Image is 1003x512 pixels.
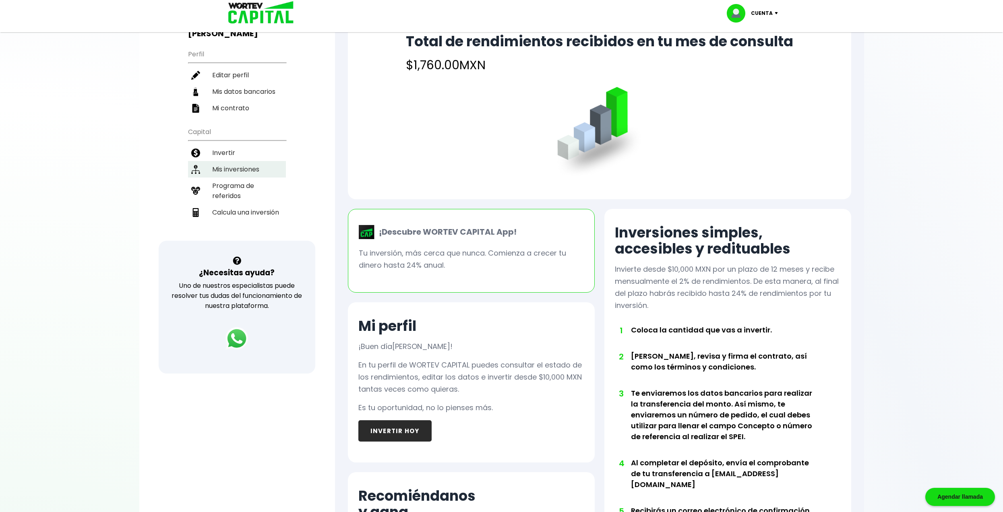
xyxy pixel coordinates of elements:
img: recomiendanos-icon.9b8e9327.svg [191,186,200,195]
li: Coloca la cantidad que vas a invertir. [631,324,818,351]
span: 3 [619,388,623,400]
p: ¡Buen día ! [358,341,453,353]
img: profile-image [727,4,751,23]
a: Mis inversiones [188,161,286,178]
span: 2 [619,351,623,363]
p: ¡Descubre WORTEV CAPITAL App! [375,226,517,238]
p: Invierte desde $10,000 MXN por un plazo de 12 meses y recibe mensualmente el 2% de rendimientos. ... [615,263,841,312]
img: editar-icon.952d3147.svg [191,71,200,80]
h2: Total de rendimientos recibidos en tu mes de consulta [406,33,793,50]
img: wortev-capital-app-icon [359,225,375,239]
button: INVERTIR HOY [358,420,432,442]
p: En tu perfil de WORTEV CAPITAL puedes consultar el estado de los rendimientos, editar los datos e... [358,359,584,395]
img: logos_whatsapp-icon.242b2217.svg [225,327,248,350]
h3: ¿Necesitas ayuda? [199,267,275,279]
p: Cuenta [751,7,773,19]
a: Calcula una inversión [188,204,286,221]
a: Programa de referidos [188,178,286,204]
li: Te enviaremos los datos bancarios para realizar la transferencia del monto. Así mismo, te enviare... [631,388,818,457]
h2: Mi perfil [358,318,416,334]
h3: Buen día, [188,19,286,39]
ul: Capital [188,123,286,241]
span: [PERSON_NAME] [392,341,450,351]
img: datos-icon.10cf9172.svg [191,87,200,96]
img: calculadora-icon.17d418c4.svg [191,208,200,217]
a: Mis datos bancarios [188,83,286,100]
img: icon-down [773,12,784,14]
p: Es tu oportunidad, no lo pienses más. [358,402,493,414]
span: 1 [619,324,623,337]
a: Invertir [188,145,286,161]
div: Agendar llamada [925,488,995,506]
b: [PERSON_NAME] [188,28,258,39]
span: 4 [619,457,623,469]
h4: $1,760.00 MXN [406,56,793,74]
li: Al completar el depósito, envía el comprobante de tu transferencia a [EMAIL_ADDRESS][DOMAIN_NAME] [631,457,818,505]
img: contrato-icon.f2db500c.svg [191,104,200,113]
p: Tu inversión, más cerca que nunca. Comienza a crecer tu dinero hasta 24% anual. [359,247,584,271]
p: Uno de nuestros especialistas puede resolver tus dudas del funcionamiento de nuestra plataforma. [169,281,305,311]
a: Mi contrato [188,100,286,116]
li: [PERSON_NAME], revisa y firma el contrato, así como los términos y condiciones. [631,351,818,388]
img: grafica.516fef24.png [554,87,645,178]
ul: Perfil [188,45,286,116]
img: inversiones-icon.6695dc30.svg [191,165,200,174]
h2: Inversiones simples, accesibles y redituables [615,225,841,257]
a: Editar perfil [188,67,286,83]
img: invertir-icon.b3b967d7.svg [191,149,200,157]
